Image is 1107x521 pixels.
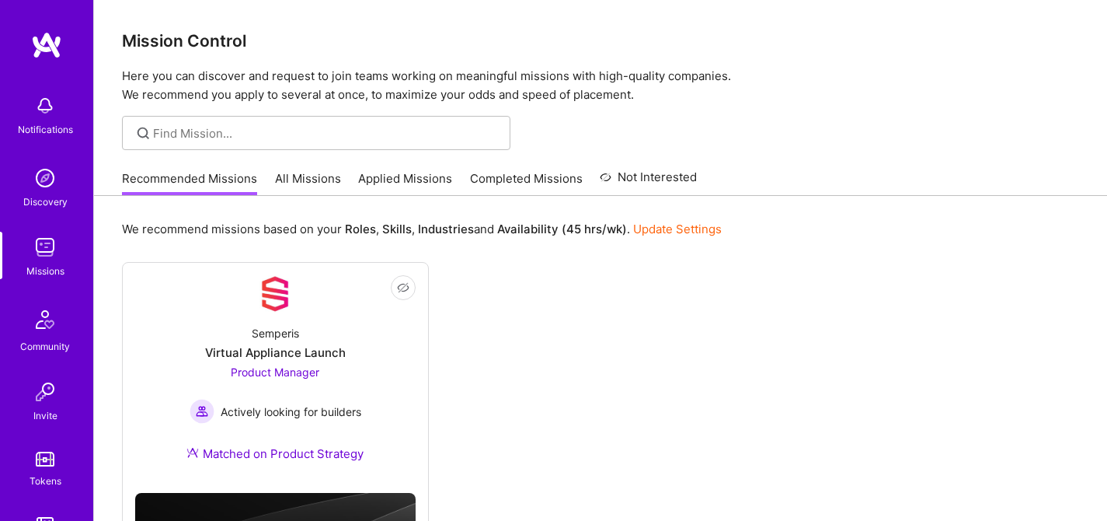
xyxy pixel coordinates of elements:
div: Virtual Appliance Launch [205,344,346,361]
a: Update Settings [633,222,722,236]
a: Applied Missions [358,170,452,196]
b: Availability (45 hrs/wk) [497,222,627,236]
a: Recommended Missions [122,170,257,196]
a: Not Interested [600,168,697,196]
div: Matched on Product Strategy [186,446,364,462]
b: Skills [382,222,412,236]
b: Roles [345,222,376,236]
div: Tokens [30,473,61,489]
img: bell [30,90,61,121]
img: Invite [30,376,61,407]
img: Community [26,301,64,338]
a: Company LogoSemperisVirtual Appliance LaunchProduct Manager Actively looking for buildersActively... [135,275,416,481]
div: Notifications [18,121,73,138]
div: Invite [33,407,57,424]
img: discovery [30,163,61,194]
img: Ateam Purple Icon [186,446,199,459]
p: Here you can discover and request to join teams working on meaningful missions with high-quality ... [122,67,1079,104]
div: Community [20,338,70,355]
i: icon SearchGrey [134,124,152,142]
img: logo [31,31,62,59]
img: teamwork [30,232,61,263]
span: Actively looking for builders [221,404,361,420]
div: Missions [26,263,64,279]
img: Company Logo [256,275,294,313]
div: Semperis [252,325,299,341]
img: Actively looking for builders [190,399,214,424]
i: icon EyeClosed [397,281,409,294]
input: Find Mission... [153,125,499,142]
span: Product Manager [231,365,319,379]
a: Completed Missions [470,170,583,196]
b: Industries [418,222,474,236]
img: tokens [36,452,54,467]
div: Discovery [23,194,68,210]
p: We recommend missions based on your , , and . [122,221,722,237]
h3: Mission Control [122,31,1079,51]
a: All Missions [275,170,341,196]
